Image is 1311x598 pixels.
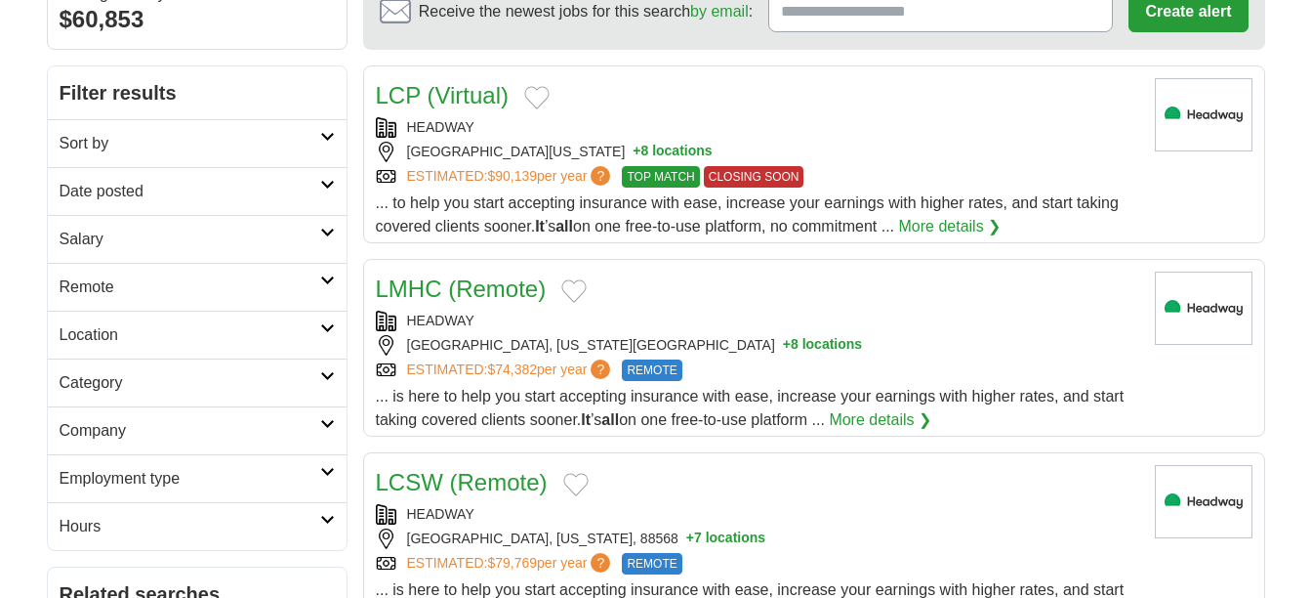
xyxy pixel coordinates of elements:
[555,218,573,235] strong: all
[60,323,320,347] h2: Location
[60,228,320,251] h2: Salary
[407,119,474,135] a: HEADWAY
[622,553,681,575] span: REMOTE
[48,263,347,311] a: Remote
[783,335,862,356] button: +8 locations
[898,215,1001,238] a: More details ❯
[48,406,347,454] a: Company
[633,142,712,162] button: +8 locations
[622,360,681,381] span: REMOTE
[376,529,1139,549] div: [GEOGRAPHIC_DATA], [US_STATE], 88568
[487,555,537,571] span: $79,769
[581,411,591,428] strong: It
[535,218,545,235] strong: It
[633,142,640,162] span: +
[910,20,1291,285] iframe: Sign in with Google Dialog
[60,371,320,395] h2: Category
[1155,465,1252,538] img: Headway logo
[48,167,347,215] a: Date posted
[561,279,587,303] button: Add to favorite jobs
[48,359,347,406] a: Category
[829,408,931,432] a: More details ❯
[60,132,320,155] h2: Sort by
[48,502,347,550] a: Hours
[524,86,550,109] button: Add to favorite jobs
[48,119,347,167] a: Sort by
[60,180,320,203] h2: Date posted
[1155,272,1252,345] img: Headway logo
[60,276,320,299] h2: Remote
[48,66,347,119] h2: Filter results
[376,82,510,108] a: LCP (Virtual)
[591,553,610,573] span: ?
[601,411,619,428] strong: all
[376,388,1125,428] span: ... is here to help you start accepting insurance with ease, increase your earnings with higher r...
[591,166,610,186] span: ?
[591,360,610,379] span: ?
[407,166,615,188] a: ESTIMATED:$90,139per year?
[690,3,749,20] a: by email
[48,215,347,263] a: Salary
[487,168,537,184] span: $90,139
[407,553,615,575] a: ESTIMATED:$79,769per year?
[622,166,699,188] span: TOP MATCH
[376,194,1119,235] span: ... to help you start accepting insurance with ease, increase your earnings with higher rates, an...
[783,335,791,356] span: +
[60,515,320,538] h2: Hours
[407,360,615,381] a: ESTIMATED:$74,382per year?
[563,473,589,496] button: Add to favorite jobs
[48,311,347,359] a: Location
[60,419,320,443] h2: Company
[407,506,474,522] a: HEADWAY
[487,362,537,377] span: $74,382
[407,313,474,328] a: HEADWAY
[48,454,347,502] a: Employment type
[686,529,694,549] span: +
[704,166,804,188] span: CLOSING SOON
[376,469,548,495] a: LCSW (Remote)
[60,2,335,37] div: $60,853
[686,529,765,549] button: +7 locations
[376,335,1139,356] div: [GEOGRAPHIC_DATA], [US_STATE][GEOGRAPHIC_DATA]
[376,142,1139,162] div: [GEOGRAPHIC_DATA][US_STATE]
[376,276,547,302] a: LMHC (Remote)
[60,467,320,491] h2: Employment type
